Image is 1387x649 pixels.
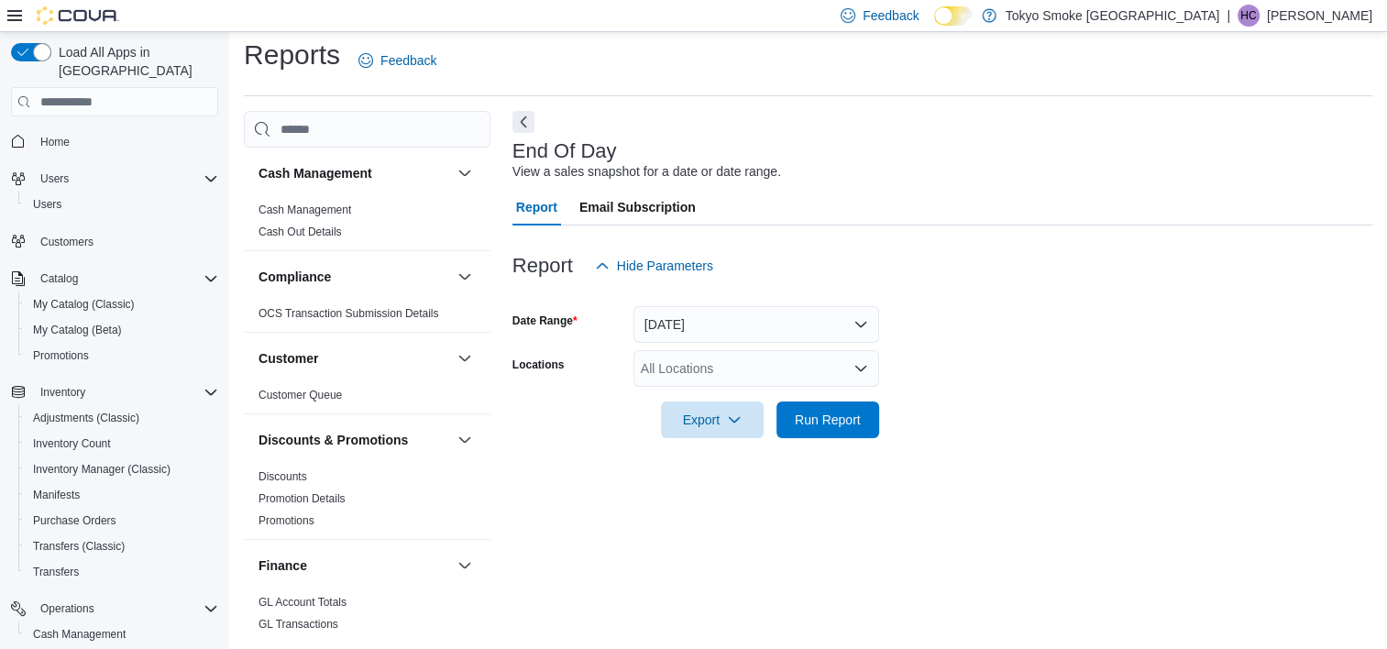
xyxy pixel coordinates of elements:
[26,484,87,506] a: Manifests
[661,401,764,438] button: Export
[1267,5,1372,27] p: [PERSON_NAME]
[259,469,307,484] span: Discounts
[579,189,696,225] span: Email Subscription
[40,135,70,149] span: Home
[1227,5,1230,27] p: |
[512,111,534,133] button: Next
[4,127,226,154] button: Home
[454,429,476,451] button: Discounts & Promotions
[26,623,218,645] span: Cash Management
[33,231,101,253] a: Customers
[633,306,879,343] button: [DATE]
[18,317,226,343] button: My Catalog (Beta)
[33,168,76,190] button: Users
[512,313,578,328] label: Date Range
[26,407,147,429] a: Adjustments (Classic)
[33,411,139,425] span: Adjustments (Classic)
[259,431,450,449] button: Discounts & Promotions
[259,556,450,575] button: Finance
[795,411,861,429] span: Run Report
[259,388,342,402] span: Customer Queue
[18,482,226,508] button: Manifests
[259,617,338,632] span: GL Transactions
[26,510,124,532] a: Purchase Orders
[244,384,490,413] div: Customer
[1006,5,1220,27] p: Tokyo Smoke [GEOGRAPHIC_DATA]
[26,293,142,315] a: My Catalog (Classic)
[33,598,102,620] button: Operations
[259,306,439,321] span: OCS Transaction Submission Details
[259,470,307,483] a: Discounts
[776,401,879,438] button: Run Report
[259,268,450,286] button: Compliance
[26,458,178,480] a: Inventory Manager (Classic)
[33,436,111,451] span: Inventory Count
[259,307,439,320] a: OCS Transaction Submission Details
[516,189,557,225] span: Report
[18,621,226,647] button: Cash Management
[1240,5,1256,27] span: HC
[259,349,450,368] button: Customer
[259,513,314,528] span: Promotions
[617,257,713,275] span: Hide Parameters
[259,596,347,609] a: GL Account Totals
[26,535,218,557] span: Transfers (Classic)
[259,431,408,449] h3: Discounts & Promotions
[351,42,444,79] a: Feedback
[18,291,226,317] button: My Catalog (Classic)
[454,347,476,369] button: Customer
[454,555,476,577] button: Finance
[33,381,93,403] button: Inventory
[672,401,753,438] span: Export
[26,345,96,367] a: Promotions
[33,462,171,477] span: Inventory Manager (Classic)
[33,627,126,642] span: Cash Management
[512,140,617,162] h3: End Of Day
[588,247,721,284] button: Hide Parameters
[33,539,125,554] span: Transfers (Classic)
[259,618,338,631] a: GL Transactions
[33,348,89,363] span: Promotions
[40,235,94,249] span: Customers
[26,433,118,455] a: Inventory Count
[33,129,218,152] span: Home
[512,255,573,277] h3: Report
[259,164,450,182] button: Cash Management
[1238,5,1260,27] div: Heather Chafe
[33,168,218,190] span: Users
[259,514,314,527] a: Promotions
[33,513,116,528] span: Purchase Orders
[259,203,351,216] a: Cash Management
[26,484,218,506] span: Manifests
[33,381,218,403] span: Inventory
[33,268,218,290] span: Catalog
[26,319,129,341] a: My Catalog (Beta)
[18,405,226,431] button: Adjustments (Classic)
[259,556,307,575] h3: Finance
[51,43,218,80] span: Load All Apps in [GEOGRAPHIC_DATA]
[4,228,226,255] button: Customers
[26,193,218,215] span: Users
[934,26,935,27] span: Dark Mode
[454,266,476,288] button: Compliance
[244,591,490,643] div: Finance
[26,623,133,645] a: Cash Management
[33,598,218,620] span: Operations
[26,293,218,315] span: My Catalog (Classic)
[259,492,346,505] a: Promotion Details
[259,595,347,610] span: GL Account Totals
[18,456,226,482] button: Inventory Manager (Classic)
[33,268,85,290] button: Catalog
[40,601,94,616] span: Operations
[33,197,61,212] span: Users
[33,323,122,337] span: My Catalog (Beta)
[934,6,973,26] input: Dark Mode
[40,171,69,186] span: Users
[26,319,218,341] span: My Catalog (Beta)
[4,166,226,192] button: Users
[33,297,135,312] span: My Catalog (Classic)
[259,225,342,239] span: Cash Out Details
[37,6,119,25] img: Cova
[259,164,372,182] h3: Cash Management
[863,6,919,25] span: Feedback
